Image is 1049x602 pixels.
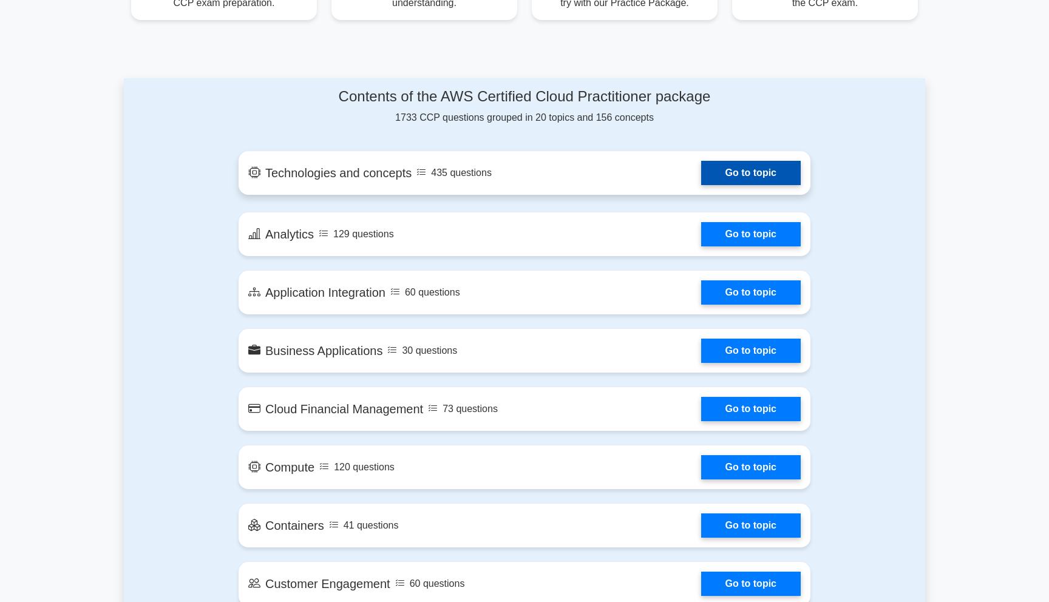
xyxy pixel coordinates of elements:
div: 1733 CCP questions grouped in 20 topics and 156 concepts [239,88,810,125]
a: Go to topic [701,339,801,363]
a: Go to topic [701,280,801,305]
a: Go to topic [701,572,801,596]
a: Go to topic [701,397,801,421]
a: Go to topic [701,222,801,246]
a: Go to topic [701,161,801,185]
h4: Contents of the AWS Certified Cloud Practitioner package [239,88,810,106]
a: Go to topic [701,513,801,538]
a: Go to topic [701,455,801,479]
